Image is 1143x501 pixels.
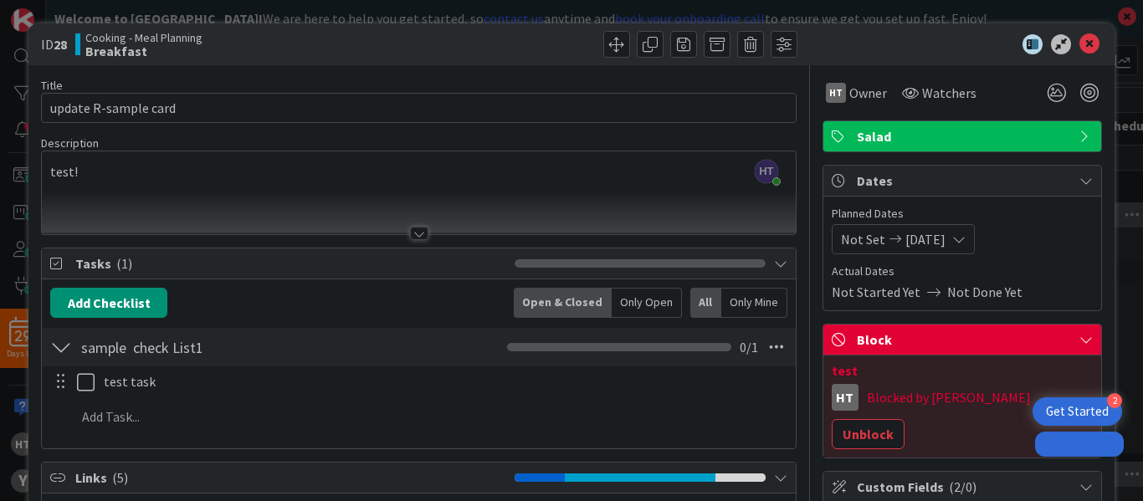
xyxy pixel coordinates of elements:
button: Add Checklist [50,288,167,318]
span: Tasks [75,253,506,274]
div: All [690,288,721,318]
div: ht [826,83,846,103]
input: Add Checklist... [75,332,388,362]
p: test! [50,162,787,181]
span: ( 1 ) [116,255,132,272]
span: Links [75,468,506,488]
span: Not Done Yet [947,282,1023,302]
div: Open Get Started checklist, remaining modules: 2 [1033,397,1122,426]
span: 0 / 1 [740,337,758,357]
span: [DATE] [905,229,946,249]
span: HT [755,160,778,183]
b: Breakfast [85,44,202,58]
span: Dates [857,171,1071,191]
span: Not Started Yet [832,282,920,302]
label: Title [41,78,63,93]
span: Watchers [922,83,976,103]
div: Only Mine [721,288,787,318]
div: Get Started [1046,403,1109,420]
span: Description [41,135,99,151]
div: test [832,364,1093,377]
div: ht [832,384,859,411]
span: Block [857,330,1071,350]
span: ( 5 ) [112,469,128,486]
span: ID [41,34,67,54]
span: Not Set [841,229,885,249]
span: Planned Dates [832,205,1093,222]
div: Open & Closed [514,288,612,318]
div: 2 [1107,393,1122,408]
span: Cooking - Meal Planning [85,31,202,44]
b: 28 [54,36,67,53]
div: Only Open [612,288,682,318]
p: test task [104,372,784,391]
span: Owner [849,83,887,103]
button: Unblock [832,419,905,449]
span: ( 2/0 ) [949,478,976,495]
span: Custom Fields [857,477,1071,497]
span: Salad [857,126,1071,146]
div: Blocked by [PERSON_NAME] [867,390,1093,405]
input: type card name here... [41,93,797,123]
span: Actual Dates [832,263,1093,280]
